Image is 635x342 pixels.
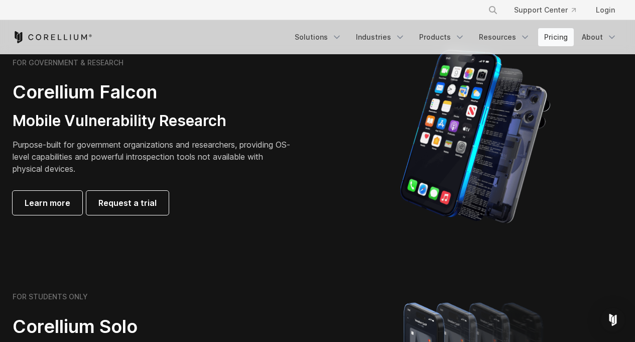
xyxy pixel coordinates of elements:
a: Support Center [506,1,584,19]
a: Learn more [13,191,82,215]
a: About [576,28,623,46]
a: Solutions [289,28,348,46]
img: iPhone model separated into the mechanics used to build the physical device. [400,49,551,224]
a: Resources [473,28,536,46]
a: Login [588,1,623,19]
a: Corellium Home [13,31,92,43]
button: Search [484,1,502,19]
div: Navigation Menu [476,1,623,19]
a: Request a trial [86,191,169,215]
h3: Mobile Vulnerability Research [13,111,294,131]
p: Purpose-built for government organizations and researchers, providing OS-level capabilities and p... [13,139,294,175]
a: Products [413,28,471,46]
a: Industries [350,28,411,46]
h6: FOR GOVERNMENT & RESEARCH [13,58,123,67]
div: Navigation Menu [289,28,623,46]
div: Open Intercom Messenger [601,308,625,332]
span: Learn more [25,197,70,209]
span: Request a trial [98,197,157,209]
a: Pricing [538,28,574,46]
h2: Corellium Falcon [13,81,294,103]
h6: FOR STUDENTS ONLY [13,292,88,301]
h2: Corellium Solo [13,315,294,338]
